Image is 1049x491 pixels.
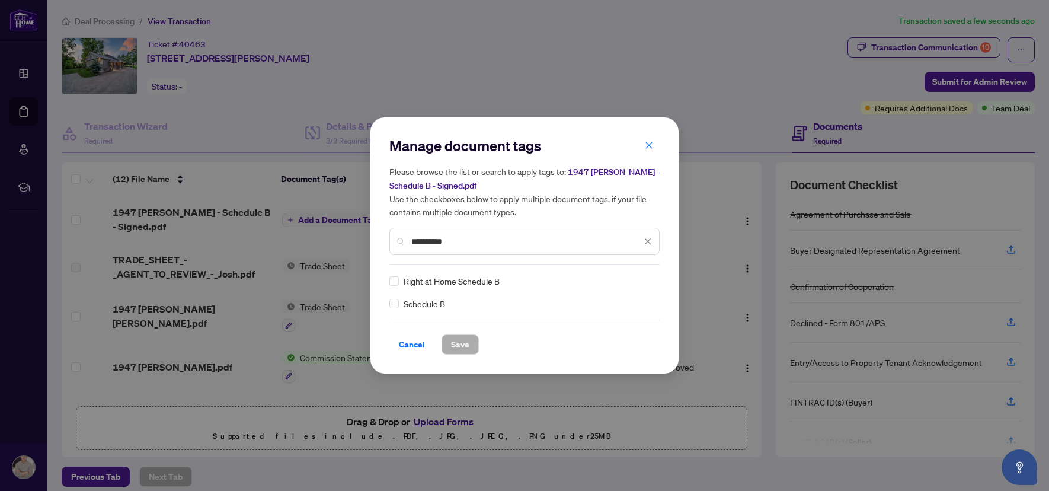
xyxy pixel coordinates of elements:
span: close [645,141,653,149]
span: close [644,237,652,245]
span: Cancel [399,335,425,354]
button: Save [442,334,479,355]
span: Schedule B [404,297,445,310]
h5: Please browse the list or search to apply tags to: Use the checkboxes below to apply multiple doc... [389,165,660,218]
button: Cancel [389,334,434,355]
h2: Manage document tags [389,136,660,155]
button: Open asap [1002,449,1037,485]
span: Right at Home Schedule B [404,275,500,288]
